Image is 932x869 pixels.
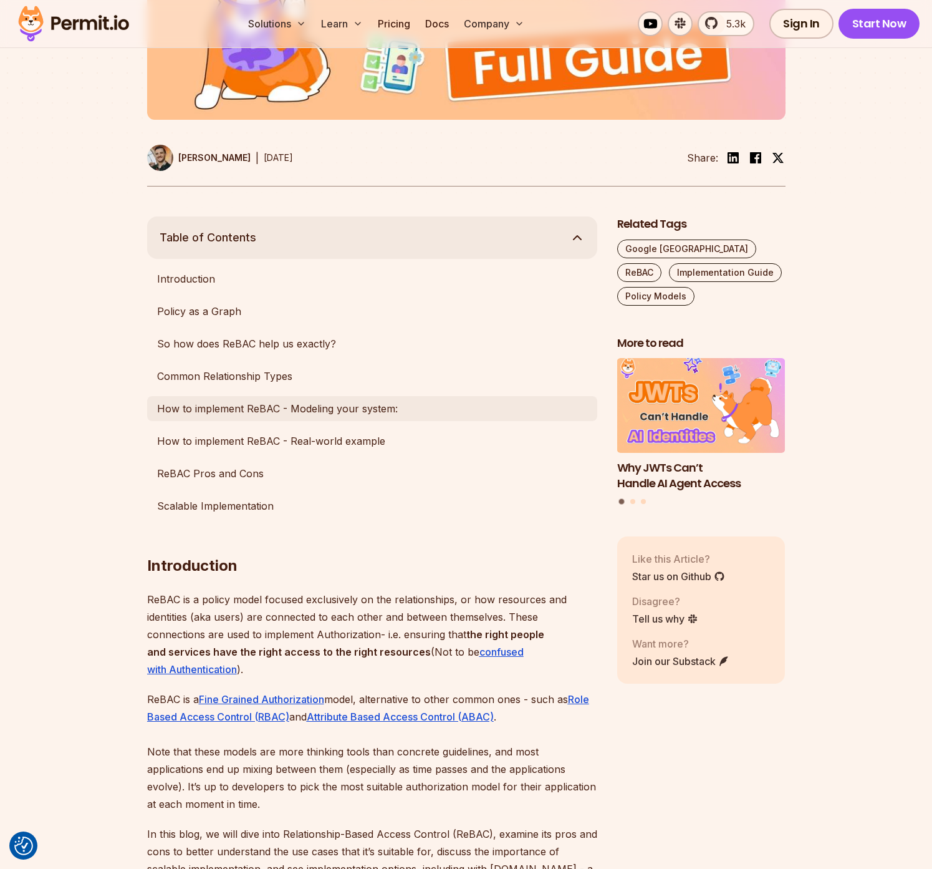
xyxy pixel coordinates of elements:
[12,2,135,45] img: Permit logo
[617,358,785,491] li: 1 of 3
[14,837,33,855] img: Revisit consent button
[719,16,746,31] span: 5.3k
[147,646,524,676] a: confused with Authentication
[147,693,589,723] a: Role Based Access Control (RBAC)
[160,229,256,246] span: Table of Contents
[617,358,785,491] a: Why JWTs Can’t Handle AI Agent AccessWhy JWTs Can’t Handle AI Agent Access
[619,499,625,505] button: Go to slide 1
[617,263,661,282] a: ReBAC
[687,150,718,165] li: Share:
[617,336,785,351] h2: More to read
[632,551,725,566] p: Like this Article?
[669,263,782,282] a: Implementation Guide
[199,693,324,706] a: Fine Grained Authorization
[838,9,920,39] a: Start Now
[772,152,784,164] img: twitter
[632,611,698,626] a: Tell us why
[147,461,597,486] a: ReBAC Pros and Cons
[264,152,293,163] time: [DATE]
[14,837,33,855] button: Consent Preferences
[617,216,785,232] h2: Related Tags
[147,493,597,518] a: Scalable Implementation
[147,691,597,813] p: ReBAC is a model, alternative to other common ones - such as and . Note that these models are mor...
[307,711,494,723] a: Attribute Based Access Control (ABAC)
[243,11,311,36] button: Solutions
[147,364,597,389] a: Common Relationship Types
[147,396,597,421] a: How to implement ReBAC - Modeling your system:
[698,11,754,36] a: 5.3k
[617,460,785,492] h3: Why JWTs Can’t Handle AI Agent Access
[726,150,741,165] img: linkedin
[147,628,544,658] strong: the right people and services have the right access to the right resources
[769,9,834,39] a: Sign In
[632,636,729,651] p: Want more?
[459,11,529,36] button: Company
[617,287,694,306] a: Policy Models
[147,591,597,678] p: ReBAC is a policy model focused exclusively on the relationships, or how resources and identities...
[617,358,785,506] div: Posts
[147,145,251,171] a: [PERSON_NAME]
[147,331,597,356] a: So how does ReBAC help us exactly?
[147,266,597,291] a: Introduction
[748,150,763,165] img: facebook
[617,358,785,453] img: Why JWTs Can’t Handle AI Agent Access
[256,150,259,165] div: |
[147,216,597,259] button: Table of Contents
[632,569,725,584] a: Star us on Github
[630,499,635,504] button: Go to slide 2
[178,152,251,164] p: [PERSON_NAME]
[641,499,646,504] button: Go to slide 3
[617,240,756,258] a: Google [GEOGRAPHIC_DATA]
[147,506,597,576] h2: Introduction
[632,594,698,609] p: Disagree?
[147,299,597,324] a: Policy as a Graph
[147,429,597,454] a: How to implement ReBAC - Real-world example
[632,654,729,669] a: Join our Substack
[316,11,368,36] button: Learn
[373,11,415,36] a: Pricing
[147,145,173,171] img: Daniel Bass
[420,11,454,36] a: Docs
